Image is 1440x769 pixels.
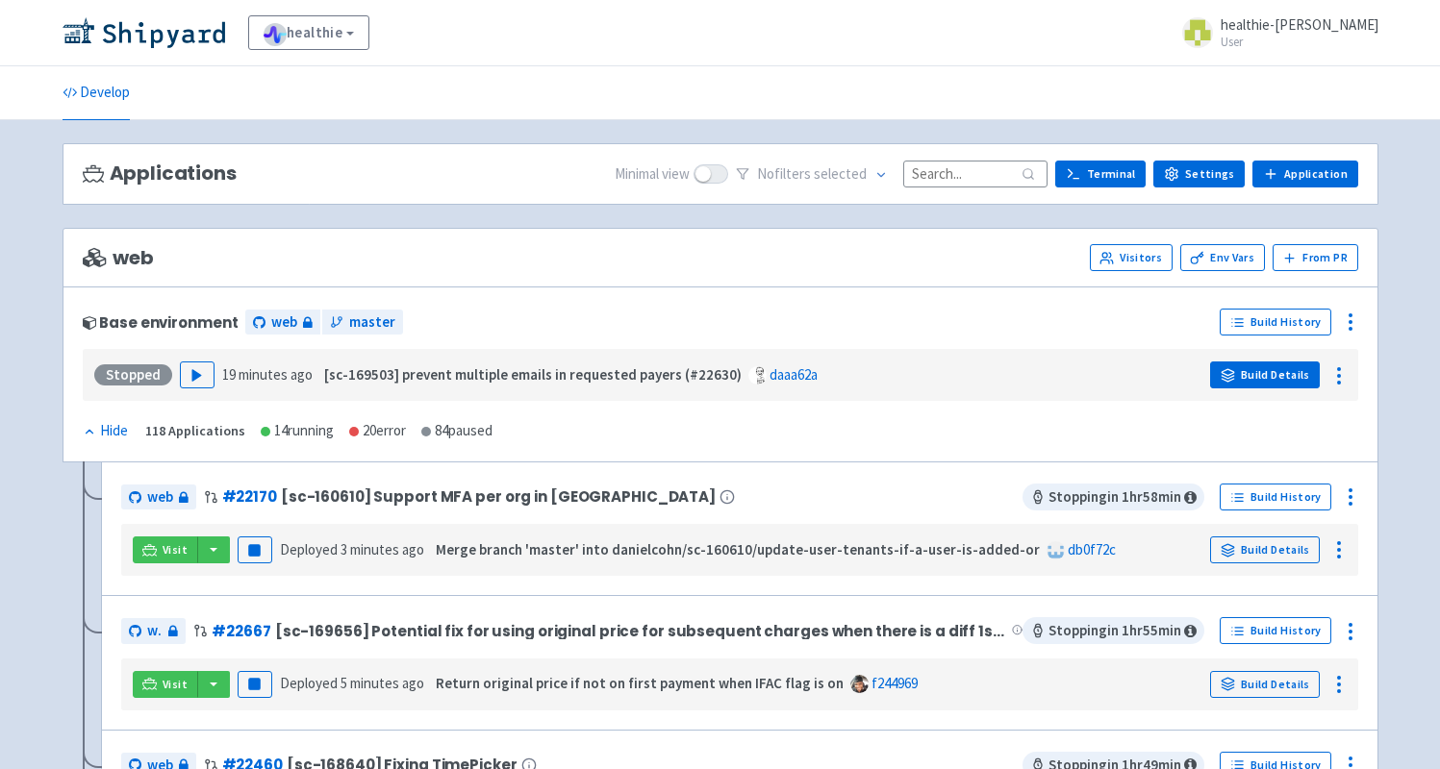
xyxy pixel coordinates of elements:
[147,620,164,642] span: web
[1210,361,1320,388] a: Build Details
[1252,161,1357,187] a: Application
[63,66,130,120] a: Develop
[261,420,334,442] div: 14 running
[615,163,690,186] span: Minimal view
[121,618,187,644] a: web
[1273,244,1358,271] button: From PR
[180,361,215,388] button: Play
[1220,484,1331,510] a: Build History
[1068,540,1116,558] a: db0f72c
[238,671,272,698] button: Pause
[1220,309,1331,335] a: Build History
[757,163,867,186] span: No filter s
[281,488,716,505] span: [sc-160610] Support MFA per org in [GEOGRAPHIC_DATA]
[1221,15,1378,34] span: healthie-[PERSON_NAME]
[1220,617,1331,644] a: Build History
[1023,617,1204,644] span: Stopping in 1 hr 55 min
[341,540,424,558] time: 3 minutes ago
[222,486,277,507] a: #22170
[341,674,424,692] time: 5 minutes ago
[271,311,297,334] span: web
[1180,244,1265,271] a: Env Vars
[280,674,424,692] span: Deployed
[94,364,172,385] div: Stopped
[163,542,188,558] span: Visit
[436,540,1040,558] strong: Merge branch 'master' into danielcohn/sc-160610/update-user-tenants-if-a-user-is-added-or
[83,314,239,331] div: Base environment
[1210,536,1320,563] a: Build Details
[245,310,320,335] a: web
[145,420,245,442] div: 118 Applications
[324,365,742,384] strong: [sc-169503] prevent multiple emails in requested payers (#22630)
[770,365,818,384] a: daaa62a
[275,623,1008,639] span: [sc-169656] Potential fix for using original price for subsequent charges when there is a diff 1s...
[421,420,493,442] div: 84 paused
[83,420,130,442] button: Hide
[1023,484,1204,510] span: Stopping in 1 hr 58 min
[1153,161,1245,187] a: Settings
[814,164,867,183] span: selected
[212,621,270,641] a: #22667
[872,674,918,692] a: f244969
[436,674,844,692] strong: Return original price if not on first payment when IFAC flag is on
[1171,17,1378,48] a: healthie-[PERSON_NAME] User
[1210,671,1320,698] a: Build Details
[133,536,198,563] a: Visit
[63,17,225,48] img: Shipyard logo
[280,540,424,558] span: Deployed
[349,311,395,334] span: master
[1221,36,1378,48] small: User
[238,536,272,563] button: Pause
[248,15,370,50] a: healthie
[163,677,188,692] span: Visit
[1055,161,1146,187] a: Terminal
[83,162,237,185] h3: Applications
[322,310,403,335] a: master
[133,671,198,698] a: Visit
[83,247,154,269] span: web
[903,161,1048,186] input: Search...
[222,365,313,384] time: 19 minutes ago
[1090,244,1173,271] a: Visitors
[83,420,128,442] div: Hide
[121,484,196,510] a: web
[147,486,173,509] span: web
[349,420,406,442] div: 20 error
